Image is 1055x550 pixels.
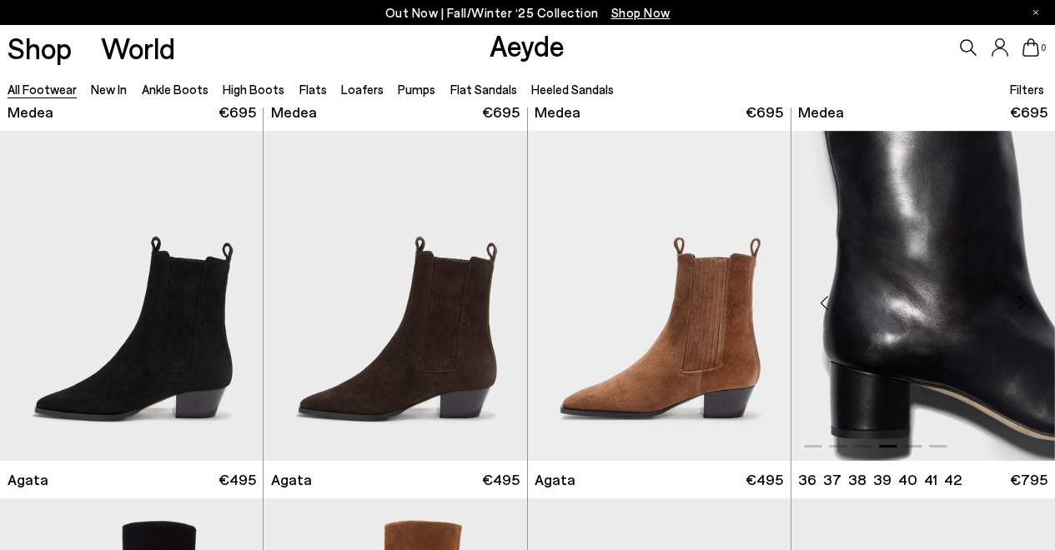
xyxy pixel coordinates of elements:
[8,469,48,490] span: Agata
[398,82,435,97] a: Pumps
[1010,469,1047,490] span: €795
[223,82,284,97] a: High Boots
[450,82,517,97] a: Flat Sandals
[798,469,957,490] ul: variant
[482,102,520,122] span: €695
[898,469,917,490] li: 40
[800,277,850,327] div: Previous slide
[299,82,327,97] a: Flats
[482,469,520,490] span: €495
[271,102,317,122] span: Medea
[271,469,312,490] span: Agata
[746,469,783,490] span: €495
[385,2,671,23] p: Out Now | Fall/Winter ‘25 Collection
[341,82,384,97] a: Loafers
[264,93,526,131] a: Medea €695
[219,102,256,122] span: €695
[611,5,671,20] span: Navigate to /collections/new-in
[528,131,791,462] img: Agata Suede Ankle Boots
[791,461,1055,498] a: 36 37 38 39 40 41 42 €795
[531,82,614,97] a: Heeled Sandals
[8,102,53,122] span: Medea
[848,469,867,490] li: 38
[535,102,580,122] span: Medea
[791,131,1055,462] img: Willa Leather Over-Knee Boots
[746,102,783,122] span: €695
[791,131,1055,462] a: Next slide Previous slide
[8,82,77,97] a: All Footwear
[1022,38,1039,57] a: 0
[1039,43,1047,52] span: 0
[798,102,844,122] span: Medea
[535,469,575,490] span: Agata
[798,469,816,490] li: 36
[528,93,791,131] a: Medea €695
[264,131,526,462] img: Agata Suede Ankle Boots
[528,461,791,498] a: Agata €495
[1010,102,1047,122] span: €695
[791,131,1055,462] div: 4 / 6
[91,82,127,97] a: New In
[490,27,565,62] a: Aeyde
[873,469,892,490] li: 39
[823,469,841,490] li: 37
[219,469,256,490] span: €495
[1010,82,1044,97] span: Filters
[101,33,175,62] a: World
[8,33,72,62] a: Shop
[924,469,937,490] li: 41
[791,93,1055,131] a: Medea €695
[264,461,526,498] a: Agata €495
[997,277,1047,327] div: Next slide
[944,469,962,490] li: 42
[142,82,208,97] a: Ankle Boots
